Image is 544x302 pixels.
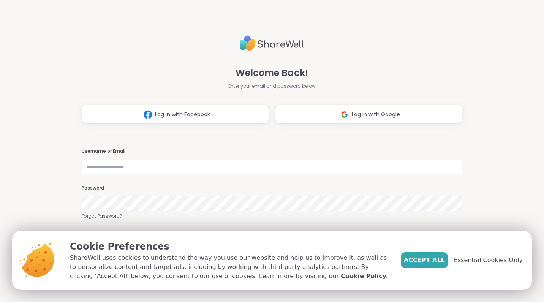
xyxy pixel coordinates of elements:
p: ShareWell uses cookies to understand the way you use our website and help us to improve it, as we... [70,253,389,281]
span: Welcome Back! [236,66,308,80]
img: ShareWell Logo [240,32,304,54]
h3: Password [82,185,462,191]
p: Cookie Preferences [70,240,389,253]
button: Log in with Google [275,105,462,124]
span: Log in with Facebook [155,111,210,119]
span: Log in with Google [352,111,400,119]
span: Accept All [404,256,445,265]
a: Forgot Password? [82,213,462,220]
span: Enter your email and password below [228,83,316,90]
span: Essential Cookies Only [454,256,523,265]
button: Accept All [401,252,448,268]
h3: Username or Email [82,148,462,155]
a: Cookie Policy. [341,272,388,281]
img: ShareWell Logomark [141,108,155,122]
button: Log in with Facebook [82,105,269,124]
img: ShareWell Logomark [337,108,352,122]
